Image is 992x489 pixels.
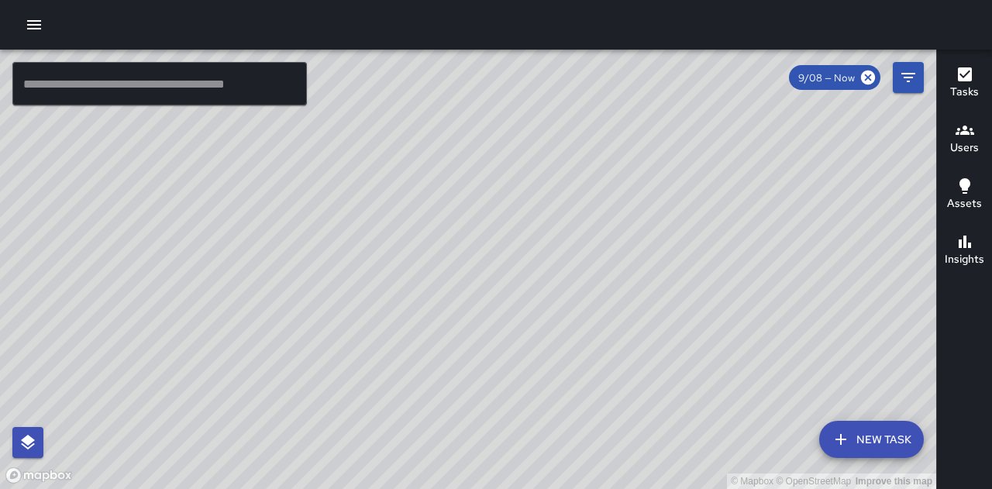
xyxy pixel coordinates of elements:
[950,84,979,101] h6: Tasks
[893,62,924,93] button: Filters
[789,71,864,84] span: 9/08 — Now
[945,251,984,268] h6: Insights
[947,195,982,212] h6: Assets
[789,65,880,90] div: 9/08 — Now
[950,139,979,157] h6: Users
[937,56,992,112] button: Tasks
[819,421,924,458] button: New Task
[937,223,992,279] button: Insights
[937,167,992,223] button: Assets
[937,112,992,167] button: Users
